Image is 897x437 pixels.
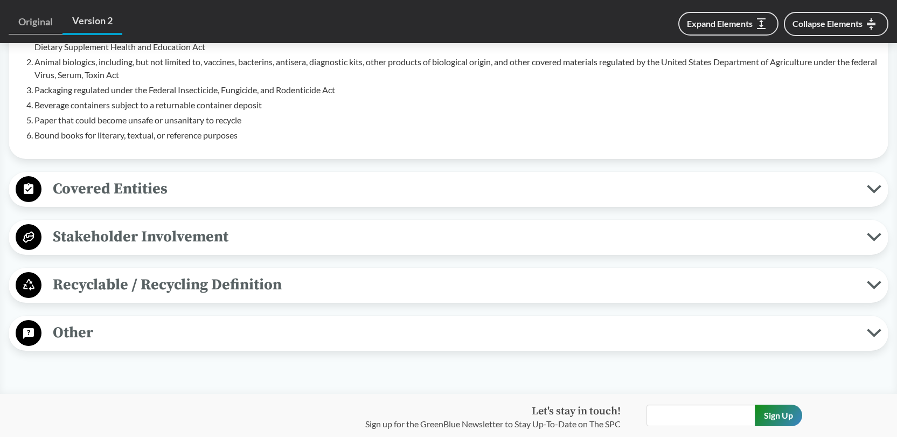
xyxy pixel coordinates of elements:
a: Original [9,10,62,34]
input: Sign Up [755,405,802,426]
li: Beverage containers subject to a returnable container deposit [34,99,880,112]
strong: Let's stay in touch! [532,405,621,418]
li: Packaging regulated under the Federal Insecticide, Fungicide, and Rodenticide Act [34,84,880,96]
button: Recyclable / Recycling Definition [12,272,885,299]
a: Version 2 [62,9,122,35]
span: Covered Entities [41,177,867,201]
button: Other [12,320,885,347]
button: Collapse Elements [784,12,888,36]
p: Sign up for the GreenBlue Newsletter to Stay Up-To-Date on The SPC [365,418,621,431]
span: Recyclable / Recycling Definition [41,273,867,297]
button: Covered Entities [12,176,885,203]
li: Paper that could become unsafe or unsanitary to recycle [34,114,880,127]
li: Animal biologics, including, but not limited to, vaccines, bacterins, antisera, diagnostic kits, ... [34,56,880,81]
button: Stakeholder Involvement [12,224,885,251]
li: Bound books for literary, textual, or reference purposes [34,129,880,142]
span: Other [41,321,867,345]
button: Expand Elements [678,12,778,36]
span: Stakeholder Involvement [41,225,867,249]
